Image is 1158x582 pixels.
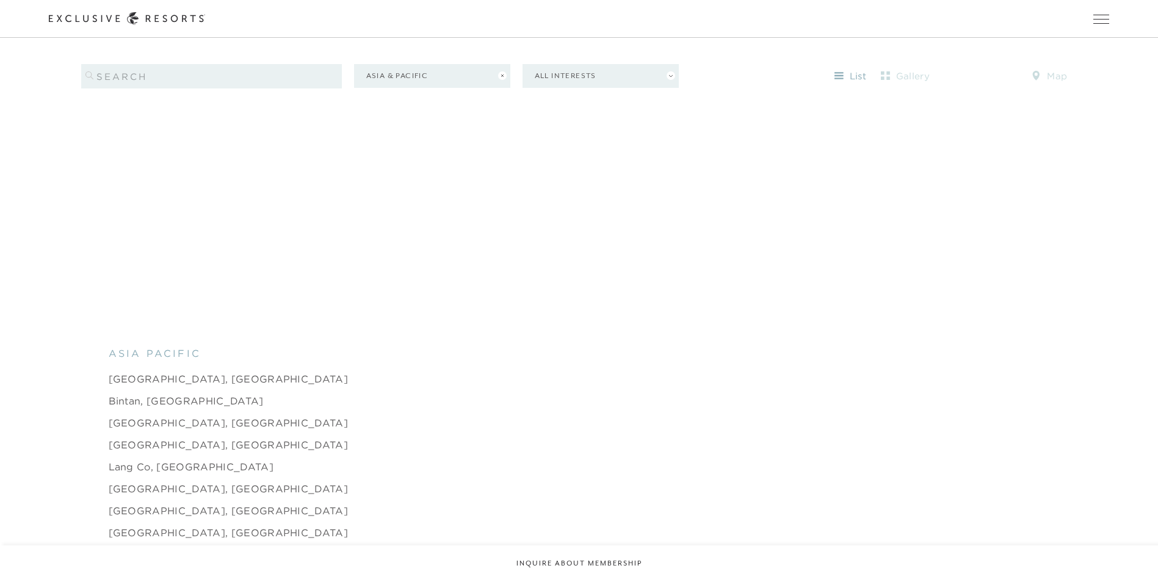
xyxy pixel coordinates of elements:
button: list [823,66,878,86]
button: map [1022,66,1077,86]
a: [GEOGRAPHIC_DATA], [GEOGRAPHIC_DATA] [109,481,349,496]
a: Bintan, [GEOGRAPHIC_DATA] [109,393,264,408]
button: Asia & Pacific [354,64,510,88]
button: Open navigation [1093,15,1109,23]
a: [GEOGRAPHIC_DATA], [GEOGRAPHIC_DATA] [109,525,349,540]
button: gallery [878,66,933,86]
a: Lang Co, [GEOGRAPHIC_DATA] [109,459,273,474]
input: search [81,64,342,88]
a: [GEOGRAPHIC_DATA], [GEOGRAPHIC_DATA] [109,415,349,430]
a: [GEOGRAPHIC_DATA], [GEOGRAPHIC_DATA] [109,503,349,518]
a: [GEOGRAPHIC_DATA], [GEOGRAPHIC_DATA] [109,437,349,452]
button: All Interests [523,64,679,88]
a: [GEOGRAPHIC_DATA], [GEOGRAPHIC_DATA] [109,372,349,386]
span: asia pacific [109,346,201,361]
